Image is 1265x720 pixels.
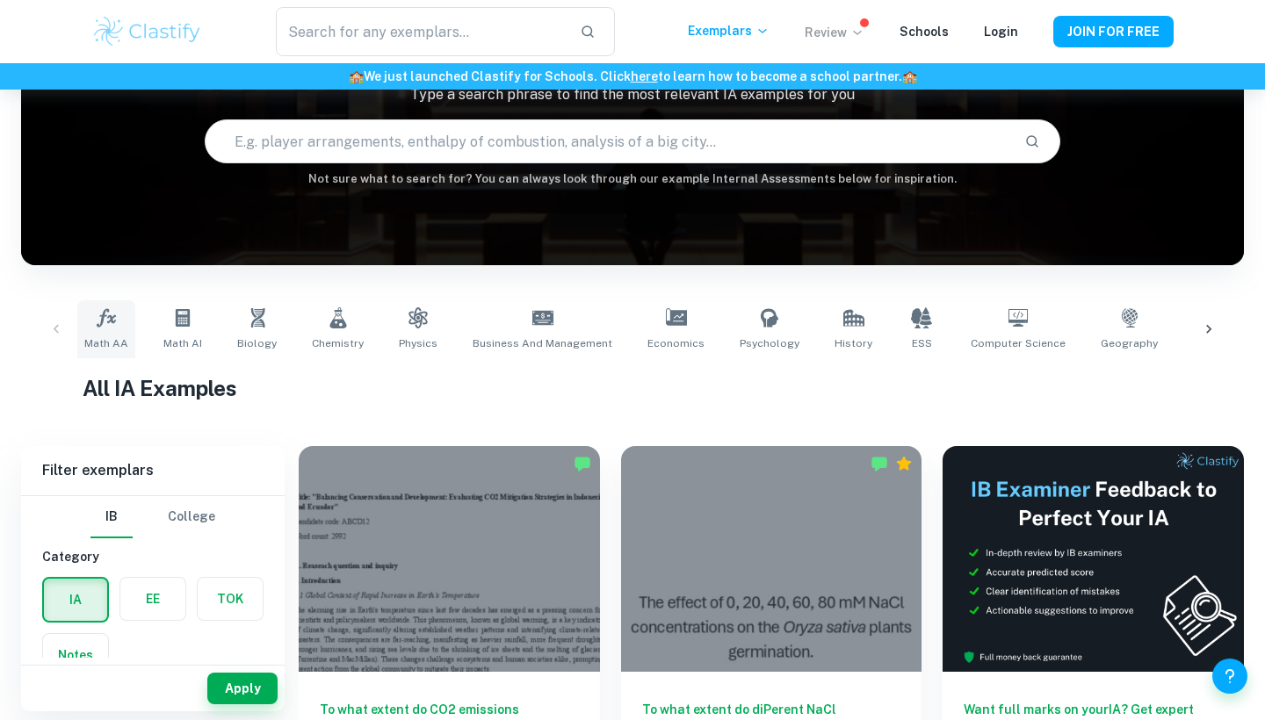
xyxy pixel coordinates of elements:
button: College [168,496,215,538]
span: 🏫 [349,69,364,83]
a: Login [984,25,1018,39]
img: Marked [574,455,591,472]
span: Computer Science [971,335,1066,351]
a: here [631,69,658,83]
button: Help and Feedback [1212,659,1247,694]
span: Math AI [163,335,202,351]
p: Review [805,23,864,42]
h6: Category [42,547,264,566]
input: E.g. player arrangements, enthalpy of combustion, analysis of a big city... [206,117,1010,166]
span: Economics [647,335,705,351]
span: Biology [237,335,277,351]
div: Filter type choice [90,496,215,538]
span: History [835,335,872,351]
img: Thumbnail [943,446,1244,672]
button: TOK [198,578,263,620]
span: 🏫 [902,69,917,83]
h1: All IA Examples [83,372,1183,404]
button: EE [120,578,185,620]
button: JOIN FOR FREE [1053,16,1174,47]
button: IB [90,496,133,538]
h6: Filter exemplars [21,446,285,495]
span: Psychology [740,335,799,351]
span: Physics [399,335,437,351]
h6: We just launched Clastify for Schools. Click to learn how to become a school partner. [4,67,1261,86]
div: Premium [895,455,913,472]
input: Search for any exemplars... [276,7,566,56]
span: Business and Management [473,335,612,351]
a: Schools [900,25,949,39]
button: Apply [207,673,278,704]
img: Clastify logo [91,14,203,49]
button: IA [44,579,107,621]
button: Notes [43,634,108,676]
h6: Not sure what to search for? You can always look through our example Internal Assessments below f... [21,170,1244,188]
span: Chemistry [312,335,364,351]
span: ESS [912,335,932,351]
span: Geography [1101,335,1158,351]
p: Type a search phrase to find the most relevant IA examples for you [21,84,1244,105]
p: Exemplars [688,21,770,40]
img: Marked [871,455,888,472]
span: Math AA [84,335,128,351]
button: Search [1017,126,1047,156]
